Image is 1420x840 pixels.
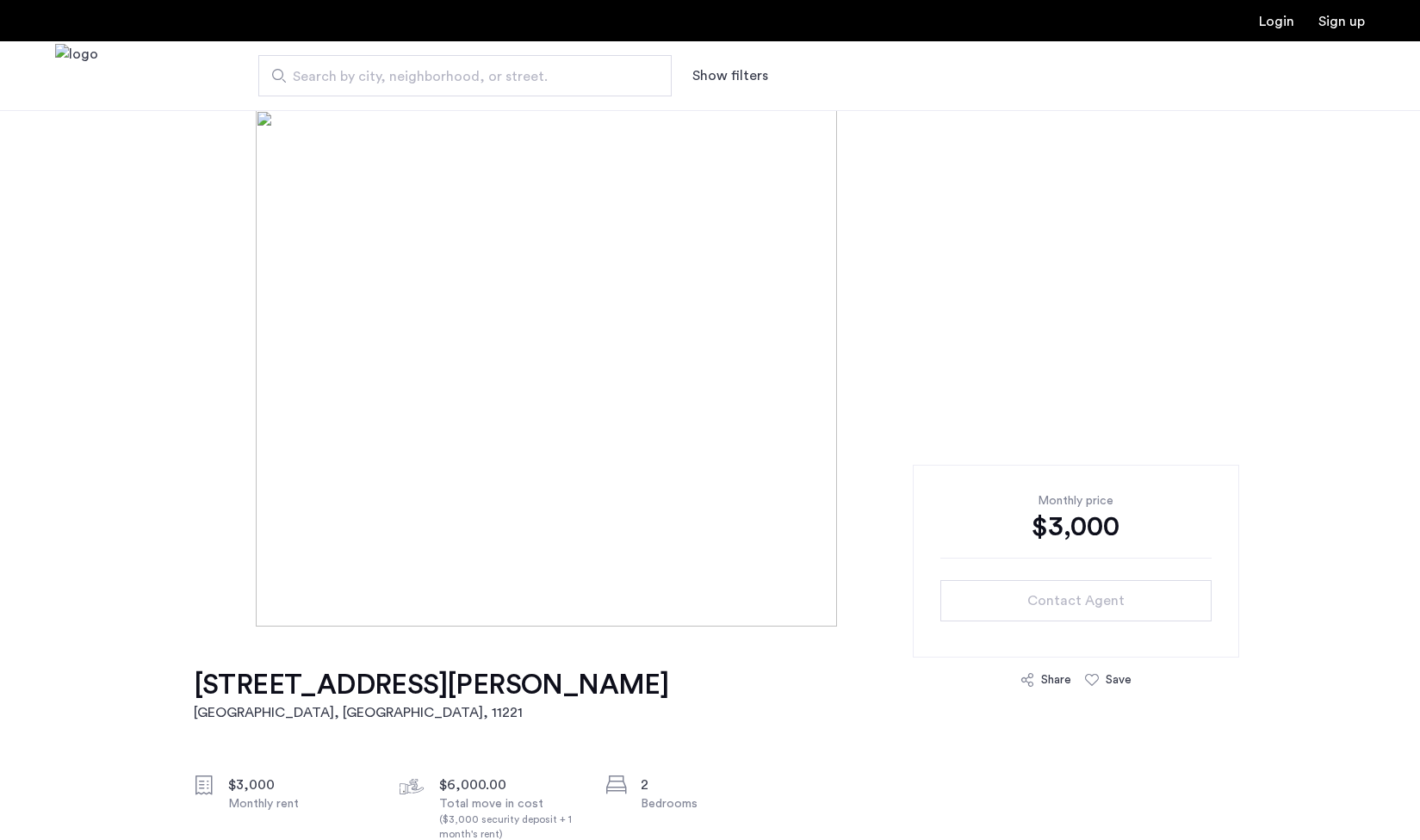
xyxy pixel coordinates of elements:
h1: [STREET_ADDRESS][PERSON_NAME] [194,668,669,702]
div: $6,000.00 [439,775,584,795]
a: [STREET_ADDRESS][PERSON_NAME][GEOGRAPHIC_DATA], [GEOGRAPHIC_DATA], 11221 [194,668,669,723]
a: Registration [1318,15,1365,28]
span: Contact Agent [1027,590,1125,611]
h2: [GEOGRAPHIC_DATA], [GEOGRAPHIC_DATA] , 11221 [194,702,669,723]
span: Search by city, neighborhood, or street. [293,66,623,87]
button: button [940,580,1212,621]
div: $3,000 [228,775,373,795]
a: Cazamio Logo [55,44,98,108]
div: $3,000 [940,510,1212,544]
a: Login [1259,15,1294,28]
div: Share [1041,671,1071,689]
input: Apartment Search [258,55,672,96]
img: [object%20Object] [256,110,1164,627]
div: 2 [641,775,785,795]
div: Monthly rent [228,795,373,812]
img: logo [55,44,98,108]
button: Show or hide filters [692,65,768,86]
div: Monthly price [940,492,1212,510]
div: Save [1106,671,1132,689]
div: Bedrooms [641,795,785,812]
